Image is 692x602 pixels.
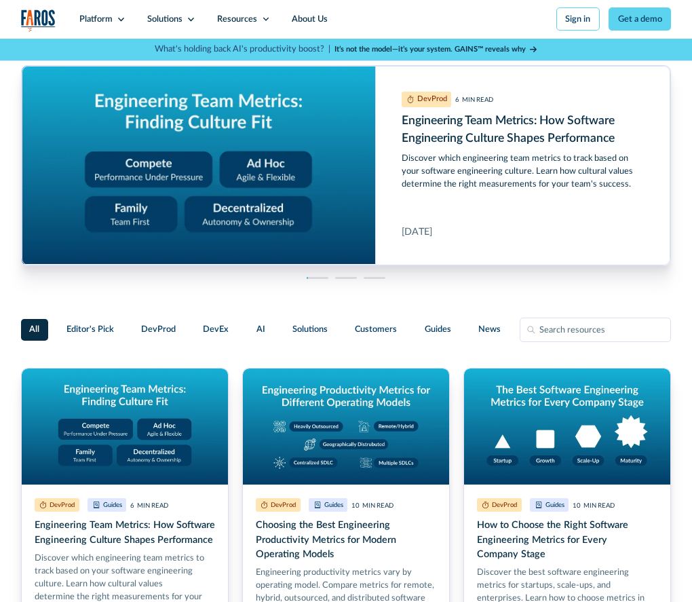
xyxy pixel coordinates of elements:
[29,323,39,336] span: All
[425,323,451,336] span: Guides
[203,323,229,336] span: DevEx
[520,318,672,341] input: Search resources
[609,7,672,31] a: Get a demo
[141,323,176,336] span: DevProd
[21,10,56,32] a: home
[556,7,600,31] a: Sign in
[292,323,328,336] span: Solutions
[66,323,114,336] span: Editor's Pick
[464,369,671,485] img: On blue gradient, graphic titled 'The Best Software Engineering Metrics for Every Company Stage' ...
[334,44,538,56] a: It’s not the model—it’s your system. GAINS™ reveals why
[147,13,182,26] div: Solutions
[21,318,672,341] form: Filter Form
[243,369,450,485] img: Graphic titled 'Engineering productivity metrics for different operating models' showing five mod...
[22,66,671,265] div: cms-link
[478,323,501,336] span: News
[155,43,330,56] p: What's holding back AI's productivity boost? |
[355,323,397,336] span: Customers
[22,369,229,485] img: Graphic titled 'Engineering Team Metrics: Finding Culture Fit' with four cultural models: Compete...
[217,13,257,26] div: Resources
[256,323,265,336] span: AI
[22,66,671,265] a: Engineering Team Metrics: How Software Engineering Culture Shapes Performance
[21,10,56,32] img: Logo of the analytics and reporting company Faros.
[79,13,113,26] div: Platform
[334,45,526,53] strong: It’s not the model—it’s your system. GAINS™ reveals why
